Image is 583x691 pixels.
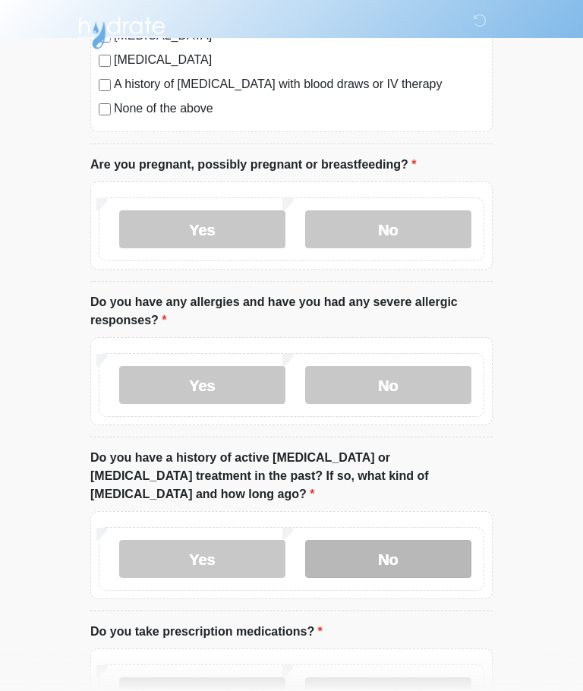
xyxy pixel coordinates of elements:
label: Yes [119,210,285,248]
label: Do you have any allergies and have you had any severe allergic responses? [90,293,493,330]
img: Hydrate IV Bar - Arcadia Logo [75,11,168,50]
label: Yes [119,540,285,578]
label: Do you have a history of active [MEDICAL_DATA] or [MEDICAL_DATA] treatment in the past? If so, wh... [90,449,493,503]
label: No [305,210,471,248]
label: None of the above [114,99,484,118]
label: Yes [119,366,285,404]
label: Are you pregnant, possibly pregnant or breastfeeding? [90,156,416,174]
label: Do you take prescription medications? [90,623,323,641]
input: None of the above [99,103,111,115]
input: A history of [MEDICAL_DATA] with blood draws or IV therapy [99,79,111,91]
label: No [305,366,471,404]
label: A history of [MEDICAL_DATA] with blood draws or IV therapy [114,75,484,93]
label: No [305,540,471,578]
